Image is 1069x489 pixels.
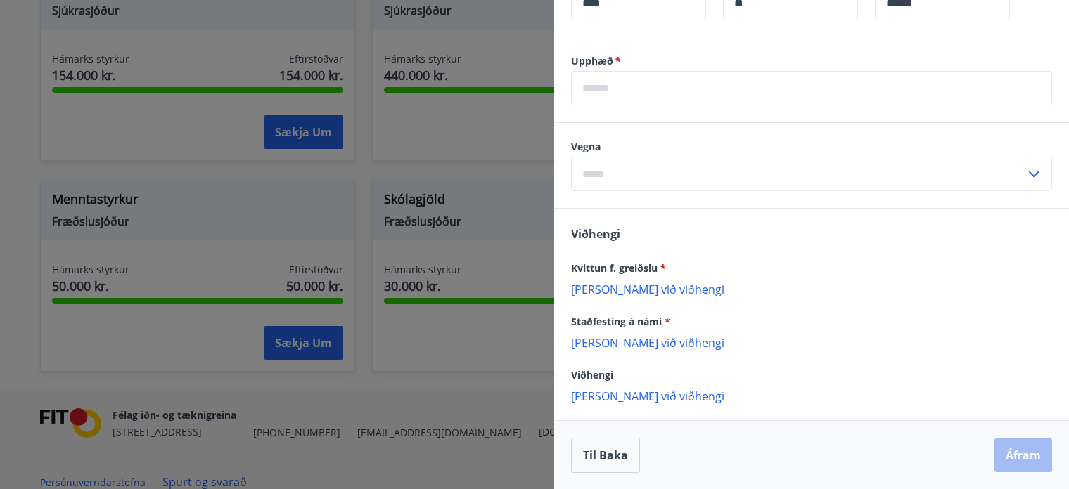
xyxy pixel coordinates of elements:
label: Upphæð [571,54,1052,68]
span: Viðhengi [571,368,613,382]
label: Vegna [571,140,1052,154]
button: Til baka [571,438,640,473]
p: [PERSON_NAME] við viðhengi [571,282,1052,296]
div: Upphæð [571,71,1052,105]
span: Kvittun f. greiðslu [571,261,666,275]
p: [PERSON_NAME] við viðhengi [571,335,1052,349]
p: [PERSON_NAME] við viðhengi [571,389,1052,403]
span: Viðhengi [571,226,620,242]
span: Staðfesting á námi [571,315,670,328]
